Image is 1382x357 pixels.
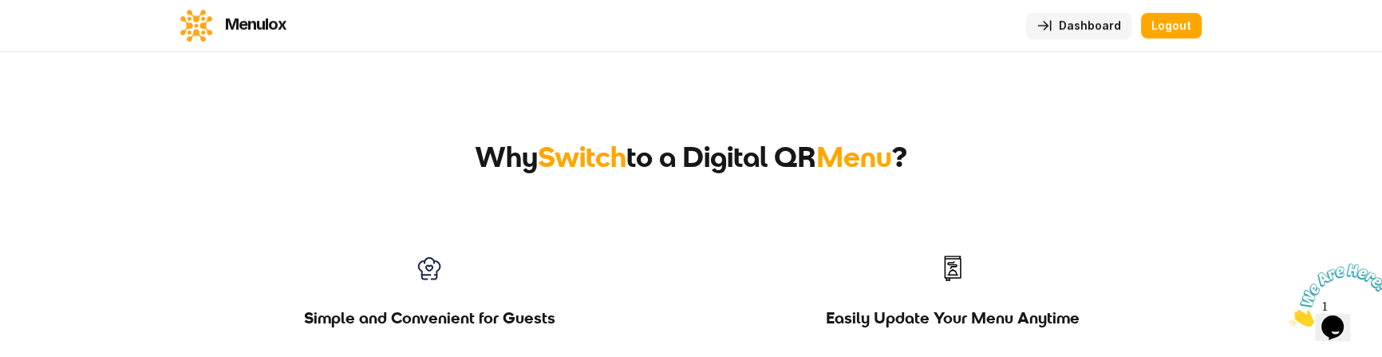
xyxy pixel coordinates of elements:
span: Menu [816,137,892,175]
h3: Easily Update Your Menu Anytime [723,307,1183,329]
h3: Simple and Convenient for Guests [199,307,659,329]
a: Menulox [180,10,286,42]
a: Dashboard [1026,13,1131,38]
span: Switch [538,137,626,175]
img: logo [180,10,212,42]
img: Chat attention grabber [6,6,105,69]
a: Logout [1141,13,1202,38]
img: icon [199,256,659,281]
span: 1 [6,6,13,20]
iframe: chat widget [1283,257,1382,333]
h1: Why to a Digital QR ? [180,141,1202,173]
img: icon [723,256,1183,281]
